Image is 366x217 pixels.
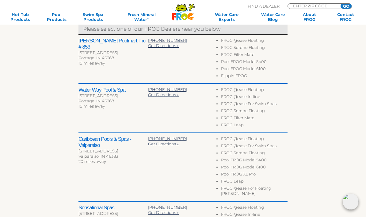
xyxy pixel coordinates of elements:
a: PoolProducts [43,12,71,22]
li: FROG @ease For Swim Spas [221,101,288,108]
li: FROG @ease Floating [221,136,288,143]
a: [PHONE_NUMBER] [148,205,187,210]
li: FROG @ease Floating [221,38,288,45]
li: Pool FROG Model 6100 [221,66,288,73]
span: 19 miles away [78,104,105,108]
a: [PHONE_NUMBER] [148,136,187,141]
a: Swim SpaProducts [79,12,107,22]
li: FROG @ease Floating [221,87,288,94]
a: ContactFROG [332,12,360,22]
h2: [PERSON_NAME] Poolmart, Inc. # 853 [78,38,148,50]
input: GO [341,4,352,9]
span: 20 miles away [78,159,106,164]
p: Please select one of our FROG Dealers near you below. [83,25,283,33]
div: [STREET_ADDRESS] [78,93,148,98]
a: Hot TubProducts [6,12,34,22]
div: [STREET_ADDRESS] [78,50,148,55]
li: Pool FROG XL Pro [221,172,288,179]
p: Find A Dealer [248,3,280,9]
div: Portage, IN 46368 [78,55,148,61]
a: Get Directions » [148,210,179,215]
li: FROG Leap [221,122,288,129]
li: FROG Serene Floating [221,150,288,157]
a: Get Directions » [148,43,179,48]
a: Water CareExperts [202,12,251,22]
li: Pool FROG Model 5400 [221,59,288,66]
a: Water CareBlog [259,12,287,22]
li: FROG Serene Floating [221,45,288,52]
h2: Caribbean Pools & Spas - Valparaiso [78,136,148,148]
a: AboutFROG [295,12,323,22]
div: Portage, IN 46368 [78,98,148,104]
li: FROG Filter Mate [221,52,288,59]
li: FROG Filter Mate [221,115,288,122]
div: [STREET_ADDRESS] [78,148,148,154]
a: Get Directions » [148,141,179,146]
sup: ∞ [147,17,149,20]
span: 19 miles away [78,61,105,65]
li: FROG @ease Floating [221,205,288,212]
h2: Water Way Pool & Spa [78,87,148,93]
div: Valparaiso, IN 46383 [78,154,148,159]
li: FROG @ease For Floating [PERSON_NAME] [221,186,288,198]
li: FROG @ease In-line [221,94,288,101]
li: FROG Leap [221,179,288,186]
li: FROG @ease For Swim Spas [221,143,288,150]
li: Pool FROG Model 5400 [221,157,288,164]
li: FROG Serene Floating [221,108,288,115]
input: Zip Code Form [292,4,334,8]
img: openIcon [343,194,359,210]
div: [STREET_ADDRESS] [78,211,148,216]
li: Pool FROG Model 6100 [221,164,288,172]
h2: Sensational Spas [78,205,148,211]
a: Get Directions » [148,92,179,97]
a: [PHONE_NUMBER] [148,38,187,43]
li: Flippin FROG [221,73,288,80]
a: Fresh MineralWater∞ [115,12,168,22]
a: [PHONE_NUMBER] [148,87,187,92]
